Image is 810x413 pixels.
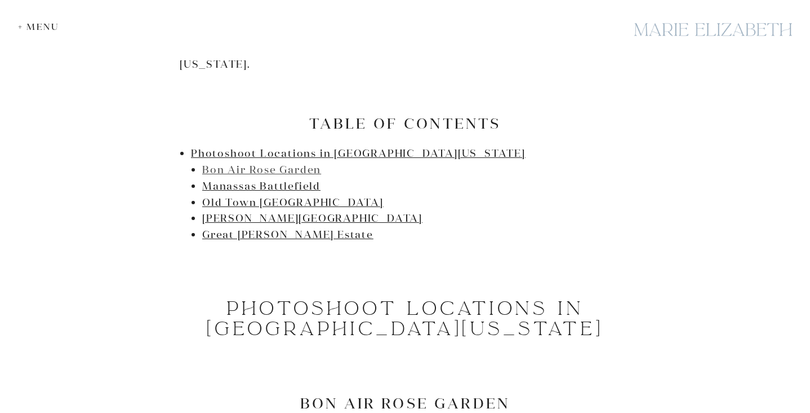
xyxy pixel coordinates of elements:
a: [PERSON_NAME][GEOGRAPHIC_DATA] [202,212,422,225]
div: + Menu [18,21,65,32]
h2: Table of Contents [180,115,630,132]
a: Bon Air Rose Garden [202,163,321,176]
a: Photoshoot Locations in [GEOGRAPHIC_DATA][US_STATE] [191,147,526,160]
h1: Photoshoot Locations in [GEOGRAPHIC_DATA][US_STATE] [180,298,630,339]
h2: Bon Air Rose Garden [180,394,630,412]
a: Old Town [GEOGRAPHIC_DATA] [202,196,384,209]
a: Manassas Battlefield [202,179,321,192]
a: Great [PERSON_NAME] Estate [202,228,373,241]
p: I’m hoping this list will help you pick your location for your next photo session. Below are my f... [180,24,630,73]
